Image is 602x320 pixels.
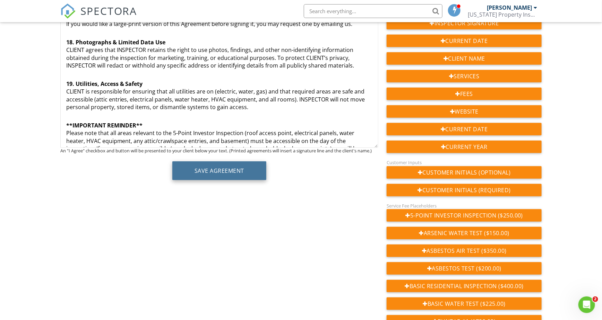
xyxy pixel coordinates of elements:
strong: 18. Photographs & Limited Data Use [66,38,166,46]
p: CLIENT is responsible for ensuring that all utilities are on (electric, water, gas) and that requ... [66,72,373,111]
div: Basic Residential Inspection ($400.00) [387,280,542,292]
div: Current Date [387,35,542,47]
div: Current Year [387,141,542,153]
p: CLIENT agrees that INSPECTOR retains the right to use photos, findings, and other non-identifying... [66,31,373,70]
label: Service Fee Placeholders [387,203,437,209]
strong: 19. Utilities, Access & Safety [66,80,143,88]
label: Customer Inputs [387,159,422,166]
div: An "I Agree" checkbox and button will be presented to your client below your text. (Printed agree... [60,148,379,153]
div: Website [387,105,542,118]
div: 5-Point Investor Inspection ($250.00) [387,209,542,222]
button: Save Agreement [172,161,266,180]
span: SPECTORA [80,3,137,18]
div: Basic Water Test ($225.00) [387,297,542,310]
div: Michigan Property Inspections [468,11,537,18]
strong: **IMPORTANT REMINDER** [66,122,143,129]
div: Customer Initials (Optional) [387,166,542,179]
div: Inspector Signature [387,17,542,29]
input: Search everything... [304,4,442,18]
div: [PERSON_NAME] [487,4,532,11]
div: Arsenic Water Test ($150.00) [387,227,542,239]
div: Client Name [387,52,542,65]
p: Please note that all areas relevant to the 5-Point Investor Inspection (roof access point, electr... [66,114,373,176]
div: Customer Initials (Required) [387,184,542,196]
div: Fees [387,88,542,100]
div: Asbestos Test ($200.00) [387,262,542,275]
img: The Best Home Inspection Software - Spectora [60,3,76,19]
div: Services [387,70,542,82]
a: SPECTORA [60,9,137,24]
div: Asbestos Air Test ($350.00) [387,245,542,257]
iframe: Intercom live chat [578,296,595,313]
span: 2 [593,296,598,302]
div: Current Date [387,123,542,135]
